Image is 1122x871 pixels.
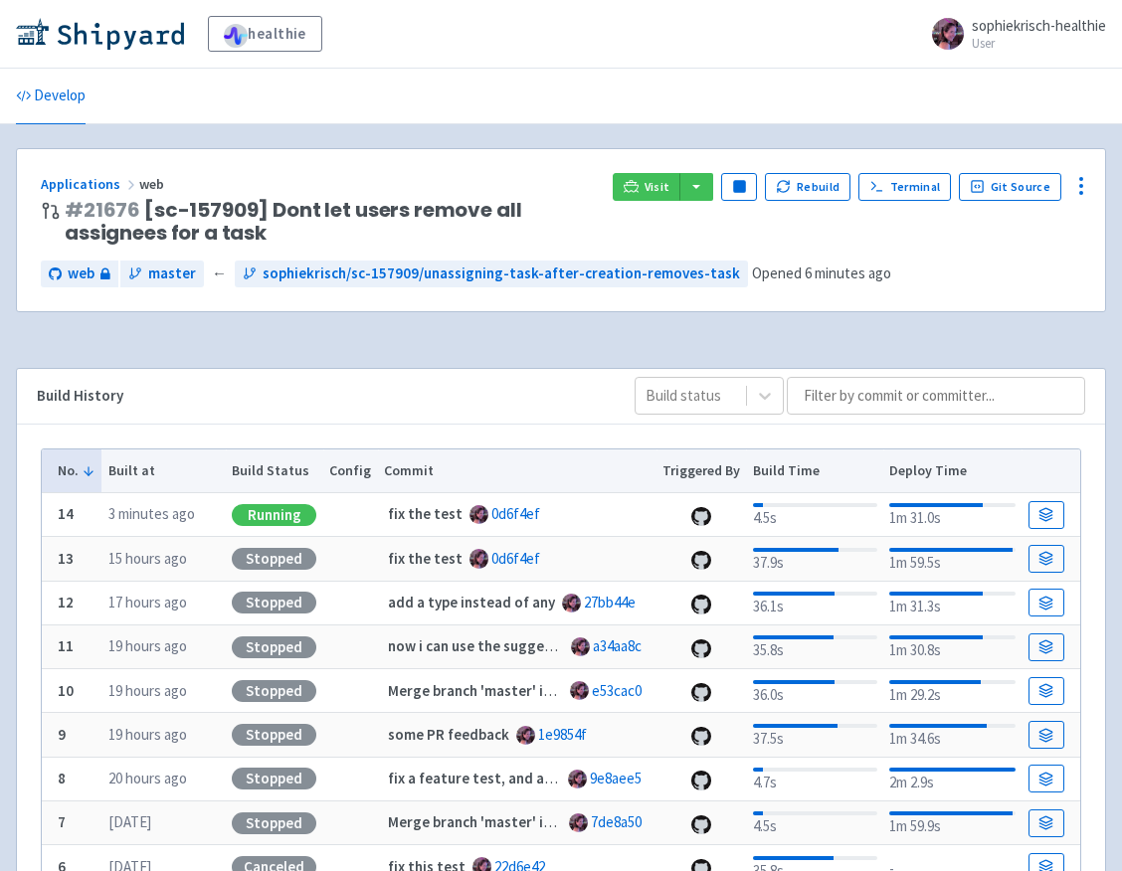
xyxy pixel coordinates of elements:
div: Stopped [232,548,316,570]
strong: fix the test [388,549,463,568]
a: sophiekrisch-healthie User [920,18,1106,50]
a: 1e9854f [538,725,587,744]
th: Config [323,449,378,493]
th: Built at [101,449,226,493]
a: Build Details [1028,589,1064,616]
span: sophiekrisch/sc-157909/unassigning-task-after-creation-removes-task [263,262,740,285]
div: 36.0s [753,676,877,707]
div: 2m 2.9s [889,764,1016,794]
div: 1m 59.9s [889,807,1016,838]
input: Filter by commit or committer... [787,377,1085,415]
b: 10 [58,681,74,700]
a: Terminal [858,173,951,201]
a: Git Source [959,173,1061,201]
a: Build Details [1028,677,1064,705]
div: 35.8s [753,631,877,662]
a: web [41,261,118,287]
button: Rebuild [765,173,850,201]
button: No. [58,460,95,481]
a: healthie [208,16,322,52]
div: Stopped [232,812,316,834]
div: Stopped [232,768,316,789]
time: 19 hours ago [108,681,187,700]
th: Triggered By [656,449,747,493]
strong: Merge branch 'master' into sophiekrisch/sc-157909/unassigning-task-after-creation-removes-task [388,812,1047,831]
div: 4.7s [753,764,877,794]
a: sophiekrisch/sc-157909/unassigning-task-after-creation-removes-task [235,261,748,287]
a: Build Details [1028,809,1064,837]
div: Stopped [232,680,316,702]
div: Stopped [232,592,316,613]
span: Opened [752,263,891,282]
a: 0d6f4ef [491,549,540,568]
time: 20 hours ago [108,769,187,787]
div: 1m 59.5s [889,544,1016,575]
strong: fix a feature test, and add some more unit test coverage of the assignee logic in the create task... [388,769,1092,787]
time: 3 minutes ago [108,504,195,523]
div: 36.1s [753,588,877,618]
b: 12 [58,593,74,611]
strong: now i can use the suggested rubocop test assertion [388,636,731,655]
th: Build Time [746,449,883,493]
span: web [139,175,167,193]
a: #21676 [65,196,140,224]
div: Stopped [232,724,316,746]
a: 27bb44e [584,593,636,611]
time: [DATE] [108,812,151,831]
time: 19 hours ago [108,725,187,744]
strong: some PR feedback [388,725,509,744]
button: Pause [721,173,757,201]
a: Build Details [1028,633,1064,661]
div: 1m 34.6s [889,720,1016,751]
a: Build Details [1028,501,1064,529]
th: Deploy Time [883,449,1022,493]
a: 0d6f4ef [491,504,540,523]
a: Build Details [1028,545,1064,573]
a: a34aa8c [593,636,642,655]
time: 6 minutes ago [805,263,891,282]
strong: fix the test [388,504,463,523]
b: 9 [58,725,66,744]
b: 7 [58,812,66,831]
a: Applications [41,175,139,193]
th: Commit [378,449,656,493]
a: Build Details [1028,765,1064,792]
b: 13 [58,549,74,568]
small: User [972,37,1106,50]
a: Develop [16,69,86,124]
a: 7de8a50 [591,812,642,831]
strong: add a type instead of any [388,593,555,611]
div: 1m 31.3s [889,588,1016,618]
div: 1m 29.2s [889,676,1016,707]
time: 19 hours ago [108,636,187,655]
div: Build History [37,385,603,408]
b: 8 [58,769,66,787]
time: 17 hours ago [108,593,187,611]
a: e53cac0 [592,681,642,700]
time: 15 hours ago [108,549,187,568]
div: 1m 30.8s [889,631,1016,662]
th: Build Status [226,449,323,493]
strong: Merge branch 'master' into sophiekrisch/sc-157909/unassigning-task-after-creation-removes-task [388,681,1047,700]
div: 37.9s [753,544,877,575]
div: 1m 31.0s [889,499,1016,530]
span: web [68,262,94,285]
b: 14 [58,504,74,523]
img: Shipyard logo [16,18,184,50]
div: 37.5s [753,720,877,751]
b: 11 [58,636,74,655]
span: sophiekrisch-healthie [972,16,1106,35]
div: 4.5s [753,807,877,838]
span: ← [212,262,227,285]
span: Visit [645,179,670,195]
a: Build Details [1028,721,1064,749]
span: [sc-157909] Dont let users remove all assignees for a task [65,199,597,245]
a: master [120,261,204,287]
div: Stopped [232,636,316,658]
div: 4.5s [753,499,877,530]
a: Visit [613,173,680,201]
a: 9e8aee5 [590,769,642,787]
div: Running [232,504,316,526]
span: master [148,262,196,285]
